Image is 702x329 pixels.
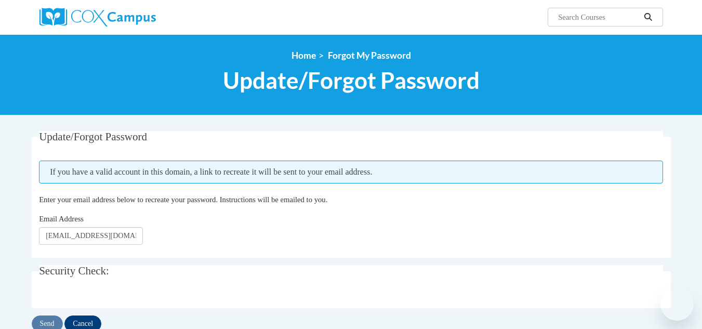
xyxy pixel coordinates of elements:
a: Home [292,50,316,61]
span: Update/Forgot Password [223,67,480,94]
img: Cox Campus [39,8,156,27]
span: Email Address [39,215,84,223]
span: Forgot My Password [328,50,411,61]
span: Security Check: [39,265,109,277]
button: Search [640,11,656,23]
a: Cox Campus [39,8,237,27]
span: Update/Forgot Password [39,130,147,143]
span: Enter your email address below to recreate your password. Instructions will be emailed to you. [39,195,327,204]
input: Email [39,227,143,245]
iframe: Button to launch messaging window [660,287,694,321]
input: Search Courses [557,11,640,23]
span: If you have a valid account in this domain, a link to recreate it will be sent to your email addr... [39,161,663,183]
